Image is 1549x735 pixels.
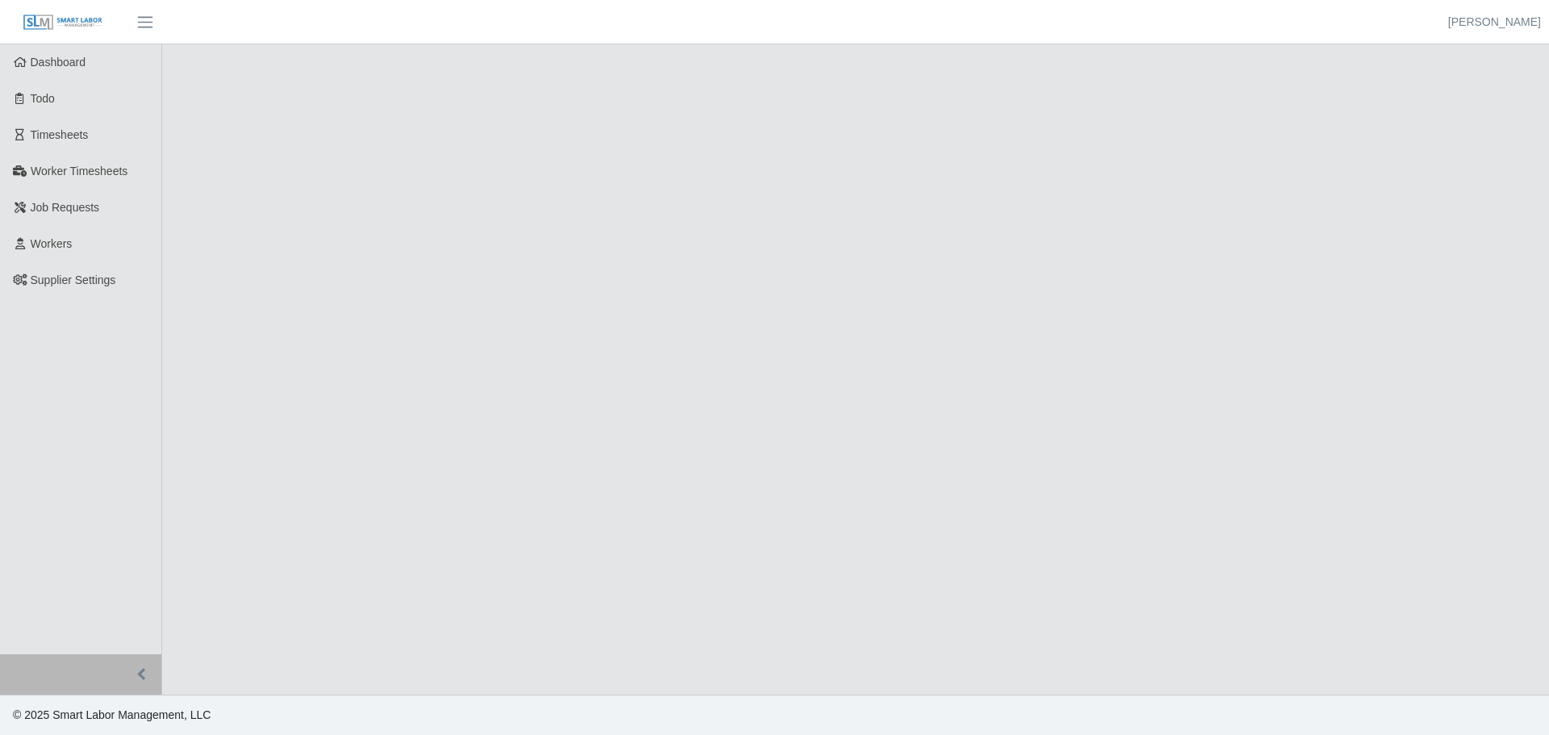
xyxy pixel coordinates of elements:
[31,237,73,250] span: Workers
[31,274,116,286] span: Supplier Settings
[23,14,103,31] img: SLM Logo
[31,201,100,214] span: Job Requests
[31,128,89,141] span: Timesheets
[31,56,86,69] span: Dashboard
[13,708,211,721] span: © 2025 Smart Labor Management, LLC
[1448,14,1541,31] a: [PERSON_NAME]
[31,92,55,105] span: Todo
[31,165,127,177] span: Worker Timesheets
